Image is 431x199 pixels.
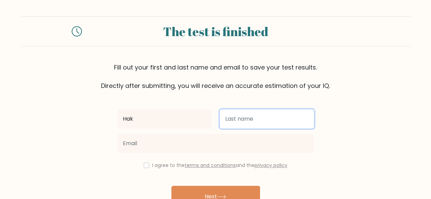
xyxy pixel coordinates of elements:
[117,134,314,153] input: Email
[21,63,410,90] div: Fill out your first and last name and email to save your test results. Directly after submitting,...
[255,162,287,169] a: privacy policy
[90,22,341,41] div: The test is finished
[152,162,287,169] label: I agree to the and the
[117,109,212,128] input: First name
[185,162,236,169] a: terms and conditions
[220,109,314,128] input: Last name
